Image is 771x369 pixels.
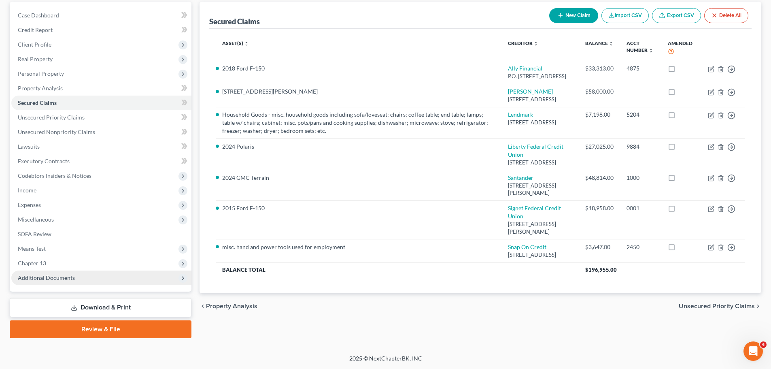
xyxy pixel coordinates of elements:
span: Unsecured Priority Claims [679,303,755,309]
span: Executory Contracts [18,158,70,164]
span: Income [18,187,36,194]
div: 2025 © NextChapterBK, INC [155,354,616,369]
span: Miscellaneous [18,216,54,223]
div: [STREET_ADDRESS] [508,251,572,259]
span: 4 [760,341,767,348]
span: Real Property [18,55,53,62]
a: Credit Report [11,23,191,37]
a: Lawsuits [11,139,191,154]
a: Snap On Credit [508,243,546,250]
th: Amended [661,35,701,61]
i: chevron_right [755,303,761,309]
div: 4875 [627,64,655,73]
a: [PERSON_NAME] [508,88,553,95]
span: Secured Claims [18,99,57,106]
span: Personal Property [18,70,64,77]
div: [STREET_ADDRESS] [508,96,572,103]
div: $18,958.00 [585,204,614,212]
a: Asset(s) unfold_more [222,40,249,46]
th: Balance Total [216,262,578,277]
span: Unsecured Nonpriority Claims [18,128,95,135]
div: $3,647.00 [585,243,614,251]
span: Lawsuits [18,143,40,150]
div: $27,025.00 [585,143,614,151]
div: 5204 [627,111,655,119]
div: [STREET_ADDRESS][PERSON_NAME] [508,220,572,235]
i: unfold_more [609,41,614,46]
li: 2024 Polaris [222,143,495,151]
iframe: Intercom live chat [743,341,763,361]
a: Export CSV [652,8,701,23]
a: Signet Federal Credit Union [508,205,561,220]
span: Means Test [18,245,46,252]
span: Property Analysis [206,303,257,309]
i: unfold_more [244,41,249,46]
li: 2018 Ford F-150 [222,64,495,73]
a: Secured Claims [11,96,191,110]
div: 9884 [627,143,655,151]
span: $196,955.00 [585,267,617,273]
button: New Claim [549,8,598,23]
div: [STREET_ADDRESS] [508,159,572,166]
div: 2450 [627,243,655,251]
div: 0001 [627,204,655,212]
i: unfold_more [533,41,538,46]
div: P.O. [STREET_ADDRESS] [508,73,572,80]
a: Liberty Federal Credit Union [508,143,563,158]
div: Secured Claims [209,17,260,26]
a: Santander [508,174,533,181]
div: $48,814.00 [585,174,614,182]
button: Import CSV [601,8,649,23]
div: [STREET_ADDRESS] [508,119,572,126]
a: Unsecured Priority Claims [11,110,191,125]
button: Delete All [704,8,748,23]
span: Expenses [18,201,41,208]
a: Review & File [10,320,191,338]
span: Chapter 13 [18,260,46,267]
a: Unsecured Nonpriority Claims [11,125,191,139]
a: Case Dashboard [11,8,191,23]
span: Unsecured Priority Claims [18,114,85,121]
i: chevron_left [200,303,206,309]
a: Creditor unfold_more [508,40,538,46]
li: 2024 GMC Terrain [222,174,495,182]
span: Codebtors Insiders & Notices [18,172,91,179]
a: SOFA Review [11,227,191,241]
span: Property Analysis [18,85,63,92]
a: Lendmark [508,111,533,118]
a: Executory Contracts [11,154,191,169]
button: chevron_left Property Analysis [200,303,257,309]
i: unfold_more [648,48,653,53]
li: Household Goods - misc. household goods including sofa/loveseat; chairs; coffee table; end table;... [222,111,495,135]
div: [STREET_ADDRESS][PERSON_NAME] [508,182,572,197]
a: Balance unfold_more [585,40,614,46]
li: [STREET_ADDRESS][PERSON_NAME] [222,87,495,96]
li: 2015 Ford F-150 [222,204,495,212]
div: $7,198.00 [585,111,614,119]
a: Property Analysis [11,81,191,96]
a: Acct Number unfold_more [627,40,653,53]
li: misc. hand and power tools used for employment [222,243,495,251]
div: $58,000.00 [585,87,614,96]
button: Unsecured Priority Claims chevron_right [679,303,761,309]
span: SOFA Review [18,230,51,237]
span: Credit Report [18,26,53,33]
a: Ally Financial [508,65,542,72]
div: 1000 [627,174,655,182]
div: $33,313.00 [585,64,614,73]
span: Additional Documents [18,274,75,281]
a: Download & Print [10,298,191,317]
span: Case Dashboard [18,12,59,19]
span: Client Profile [18,41,51,48]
